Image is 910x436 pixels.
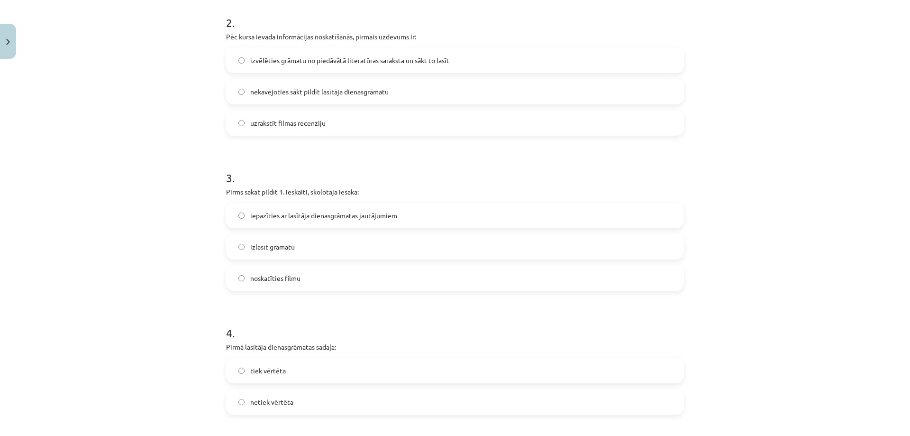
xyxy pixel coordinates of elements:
[250,56,449,65] span: izvēlēties grāmatu no piedāvātā literatūras saraksta un sākt to lasīt
[238,368,245,374] input: tiek vērtēta
[250,87,389,97] span: nekavējoties sākt pildīt lasītāja dienasgrāmatu
[238,275,245,281] input: noskatīties filmu
[226,187,684,197] p: Pirms sākat pildīt 1. ieskaiti, skolotāja iesaka:
[238,213,245,219] input: iepazīties ar lasītāja dienasgrāmatas jautājumiem
[238,244,245,250] input: izlasīt grāmatu
[238,89,245,95] input: nekavējoties sākt pildīt lasītāja dienasgrāmatu
[238,120,245,126] input: uzrakstīt filmas recenziju
[250,397,293,407] span: netiek vērtēta
[250,118,326,128] span: uzrakstīt filmas recenziju
[226,32,684,42] p: Pēc kursa ievada informācijas noskatīšanās, pirmais uzdevums ir:
[226,155,684,184] h1: 3 .
[226,310,684,339] h1: 4 .
[238,57,245,64] input: izvēlēties grāmatu no piedāvātā literatūras saraksta un sākt to lasīt
[250,273,300,283] span: noskatīties filmu
[6,39,10,45] img: icon-close-lesson-0947bae3869378f0d4975bcd49f059093ad1ed9edebbc8119c70593378902aed.svg
[250,366,286,376] span: tiek vērtēta
[238,399,245,405] input: netiek vērtēta
[226,342,684,352] p: Pirmā lasītāja dienasgrāmatas sadaļa:
[250,211,397,221] span: iepazīties ar lasītāja dienasgrāmatas jautājumiem
[250,242,295,252] span: izlasīt grāmatu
